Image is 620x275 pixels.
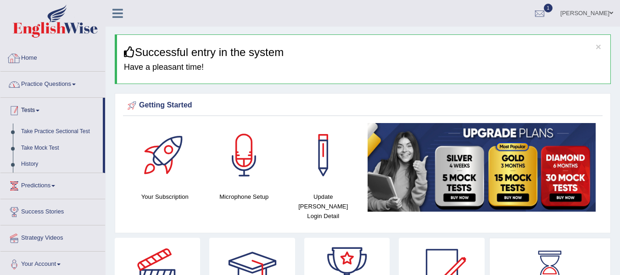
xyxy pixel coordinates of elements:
span: 1 [544,4,553,12]
a: Take Practice Sectional Test [17,123,103,140]
a: Success Stories [0,199,105,222]
img: small5.jpg [368,123,596,212]
h3: Successful entry in the system [124,46,603,58]
a: Tests [0,98,103,121]
a: Home [0,45,105,68]
h4: Have a pleasant time! [124,63,603,72]
div: Getting Started [125,99,600,112]
a: Your Account [0,252,105,275]
h4: Your Subscription [130,192,200,202]
a: History [17,156,103,173]
h4: Update [PERSON_NAME] Login Detail [288,192,358,221]
button: × [596,42,601,51]
a: Strategy Videos [0,225,105,248]
a: Predictions [0,173,105,196]
a: Take Mock Test [17,140,103,157]
a: Practice Questions [0,72,105,95]
h4: Microphone Setup [209,192,279,202]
